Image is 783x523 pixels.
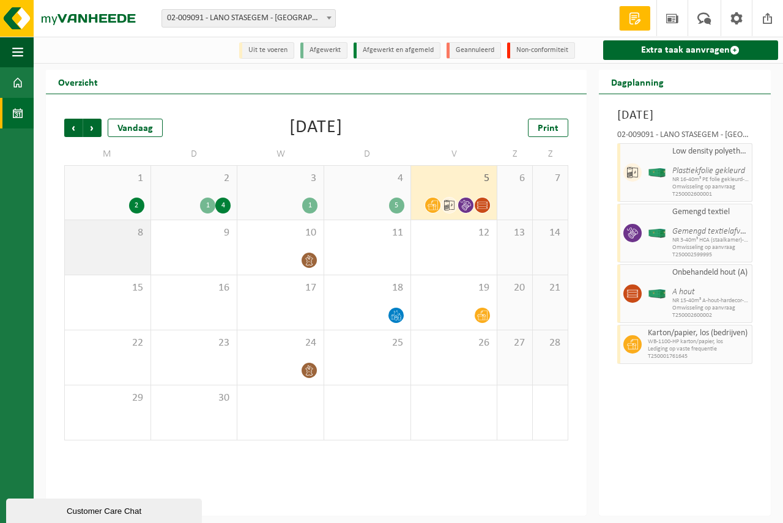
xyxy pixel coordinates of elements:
span: 3 [243,172,317,185]
span: Gemengd textiel [672,207,749,217]
span: 16 [157,281,231,295]
span: 6 [503,172,526,185]
span: T250002599995 [672,251,749,259]
h2: Dagplanning [599,70,676,94]
iframe: chat widget [6,496,204,523]
td: M [64,143,151,165]
span: 17 [243,281,317,295]
div: 5 [389,198,404,213]
i: Plastiekfolie gekleurd [672,166,745,176]
span: 19 [417,281,491,295]
span: 18 [330,281,404,295]
i: Gemengd textielafval (HCA) [672,227,768,236]
span: Lediging op vaste frequentie [648,346,749,353]
span: Onbehandeld hout (A) [672,268,749,278]
img: HK-XC-40-GN-00 [648,168,666,177]
div: 1 [200,198,215,213]
li: Afgewerkt [300,42,347,59]
span: 7 [539,172,562,185]
li: Uit te voeren [239,42,294,59]
span: Omwisseling op aanvraag [672,244,749,251]
span: 23 [157,336,231,350]
span: 29 [71,391,144,405]
li: Non-conformiteit [507,42,575,59]
span: 5 [417,172,491,185]
td: Z [533,143,568,165]
span: 28 [539,336,562,350]
span: T250002600001 [672,191,749,198]
h2: Overzicht [46,70,110,94]
span: Vorige [64,119,83,137]
span: 12 [417,226,491,240]
span: 13 [503,226,526,240]
span: 02-009091 - LANO STASEGEM - HARELBEKE [161,9,336,28]
span: 11 [330,226,404,240]
span: Karton/papier, los (bedrijven) [648,328,749,338]
i: A hout [672,287,695,297]
span: Print [538,124,558,133]
span: T250002600002 [672,312,749,319]
span: 22 [71,336,144,350]
span: Low density polyethyleen (LDPE) folie, los, naturel/gekleurd (80/20) [672,147,749,157]
div: Vandaag [108,119,163,137]
img: HK-XC-40-GN-00 [648,229,666,238]
span: NR 3-40m³ HCA (staalkamer)-poort 654 [672,237,749,244]
span: 10 [243,226,317,240]
span: 15 [71,281,144,295]
span: Omwisseling op aanvraag [672,305,749,312]
td: D [324,143,411,165]
img: HK-XC-40-GN-00 [648,289,666,299]
li: Geannuleerd [447,42,501,59]
div: 4 [215,198,231,213]
td: D [151,143,238,165]
span: 14 [539,226,562,240]
span: 21 [539,281,562,295]
span: 9 [157,226,231,240]
td: Z [497,143,533,165]
div: 2 [129,198,144,213]
span: 4 [330,172,404,185]
div: [DATE] [289,119,343,137]
span: 26 [417,336,491,350]
span: 2 [157,172,231,185]
span: Volgende [83,119,102,137]
span: 02-009091 - LANO STASEGEM - HARELBEKE [162,10,335,27]
div: 1 [302,198,317,213]
span: NR 15-40m³ A-hout-hardecor-poort 306 [672,297,749,305]
td: V [411,143,498,165]
a: Extra taak aanvragen [603,40,778,60]
span: 8 [71,226,144,240]
a: Print [528,119,568,137]
td: W [237,143,324,165]
span: T250001761645 [648,353,749,360]
span: Omwisseling op aanvraag [672,184,749,191]
span: 1 [71,172,144,185]
span: 27 [503,336,526,350]
span: 20 [503,281,526,295]
h3: [DATE] [617,106,752,125]
span: 30 [157,391,231,405]
span: WB-1100-HP karton/papier, los [648,338,749,346]
li: Afgewerkt en afgemeld [354,42,440,59]
div: 02-009091 - LANO STASEGEM - [GEOGRAPHIC_DATA] [617,131,752,143]
span: 25 [330,336,404,350]
span: 24 [243,336,317,350]
span: NR 16-40m³ PE folie gekleurd-poort 307 [672,176,749,184]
